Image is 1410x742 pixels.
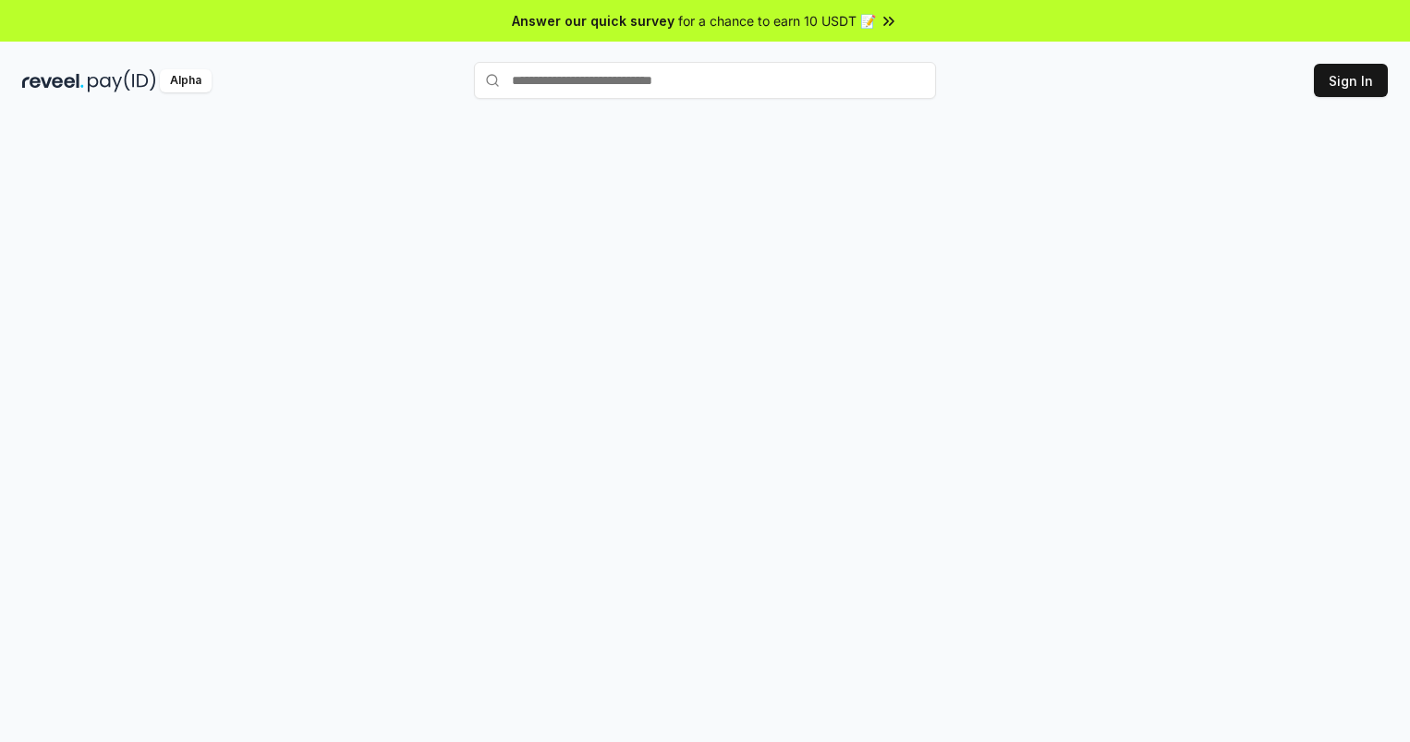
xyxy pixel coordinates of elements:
span: Answer our quick survey [512,11,675,30]
img: pay_id [88,69,156,92]
span: for a chance to earn 10 USDT 📝 [678,11,876,30]
img: reveel_dark [22,69,84,92]
button: Sign In [1314,64,1388,97]
div: Alpha [160,69,212,92]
